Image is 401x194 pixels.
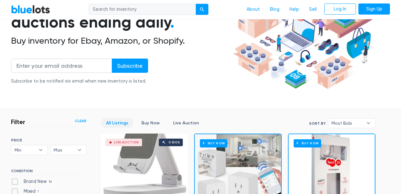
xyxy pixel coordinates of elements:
[242,3,265,16] a: About
[284,3,304,16] a: Help
[15,145,35,155] span: Min
[11,178,54,185] label: Brand New
[362,118,375,128] b: ▾
[11,78,148,85] div: Subscribe to be notified via email when new inventory is listed.
[304,3,322,16] a: Sell
[332,118,363,128] span: Most Bids
[11,169,87,176] h6: CONDITION
[309,121,326,126] label: Sort By
[358,3,390,15] a: Sign Up
[73,145,86,155] b: ▾
[112,59,148,73] input: Subscribe
[101,118,134,128] a: All Listings
[168,118,204,128] a: Live Auction
[11,138,87,142] h6: PRICE
[324,3,356,15] a: Log In
[265,3,284,16] a: Blog
[170,13,174,32] span: .
[34,145,47,155] b: ▾
[11,5,50,14] a: BlueLots
[200,139,227,147] h6: Buy Now
[114,141,139,144] div: Live Auction
[136,118,165,128] a: Buy Now
[47,179,54,185] span: 10
[11,35,231,46] h2: Buy inventory for Ebay, Amazon, or Shopify.
[294,139,321,147] h6: Buy Now
[11,118,25,126] h3: Filter
[169,141,180,144] div: 0 bids
[89,4,196,15] input: Search for inventory
[54,145,75,155] span: Max
[11,59,112,73] input: Enter your email address
[75,118,87,124] a: Clear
